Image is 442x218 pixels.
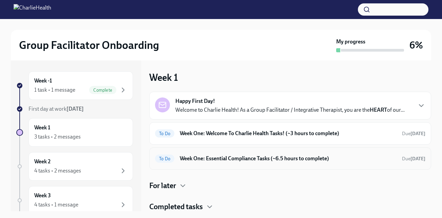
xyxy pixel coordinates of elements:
[410,131,425,137] strong: [DATE]
[34,77,52,85] h6: Week -1
[149,71,178,84] h3: Week 1
[16,71,133,100] a: Week -11 task • 1 messageComplete
[16,186,133,215] a: Week 34 tasks • 1 message
[155,131,174,136] span: To Do
[402,156,425,162] span: Due
[149,202,203,212] h4: Completed tasks
[155,156,174,161] span: To Do
[66,106,84,112] strong: [DATE]
[180,130,397,137] h6: Week One: Welcome To Charlie Health Tasks! (~3 hours to complete)
[19,38,159,52] h2: Group Facilitator Onboarding
[16,105,133,113] a: First day at work[DATE]
[34,124,50,131] h6: Week 1
[16,152,133,181] a: Week 24 tasks • 2 messages
[14,4,51,15] img: CharlieHealth
[89,88,116,93] span: Complete
[180,155,397,162] h6: Week One: Essential Compliance Tasks (~6.5 hours to complete)
[175,106,405,114] p: Welcome to Charlie Health! As a Group Facilitator / Integrative Therapist, you are the of our...
[34,158,51,165] h6: Week 2
[149,202,431,212] div: Completed tasks
[149,181,176,191] h4: For later
[28,106,84,112] span: First day at work
[402,131,425,137] span: Due
[155,153,425,164] a: To DoWeek One: Essential Compliance Tasks (~6.5 hours to complete)Due[DATE]
[34,201,78,208] div: 4 tasks • 1 message
[409,39,423,51] h3: 6%
[410,156,425,162] strong: [DATE]
[402,156,425,162] span: September 22nd, 2025 09:00
[336,38,365,46] strong: My progress
[175,97,215,105] strong: Happy First Day!
[402,130,425,137] span: September 22nd, 2025 09:00
[370,107,387,113] strong: HEART
[16,118,133,147] a: Week 13 tasks • 2 messages
[34,167,81,175] div: 4 tasks • 2 messages
[155,128,425,139] a: To DoWeek One: Welcome To Charlie Health Tasks! (~3 hours to complete)Due[DATE]
[34,192,51,199] h6: Week 3
[34,86,75,94] div: 1 task • 1 message
[34,133,81,141] div: 3 tasks • 2 messages
[149,181,431,191] div: For later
